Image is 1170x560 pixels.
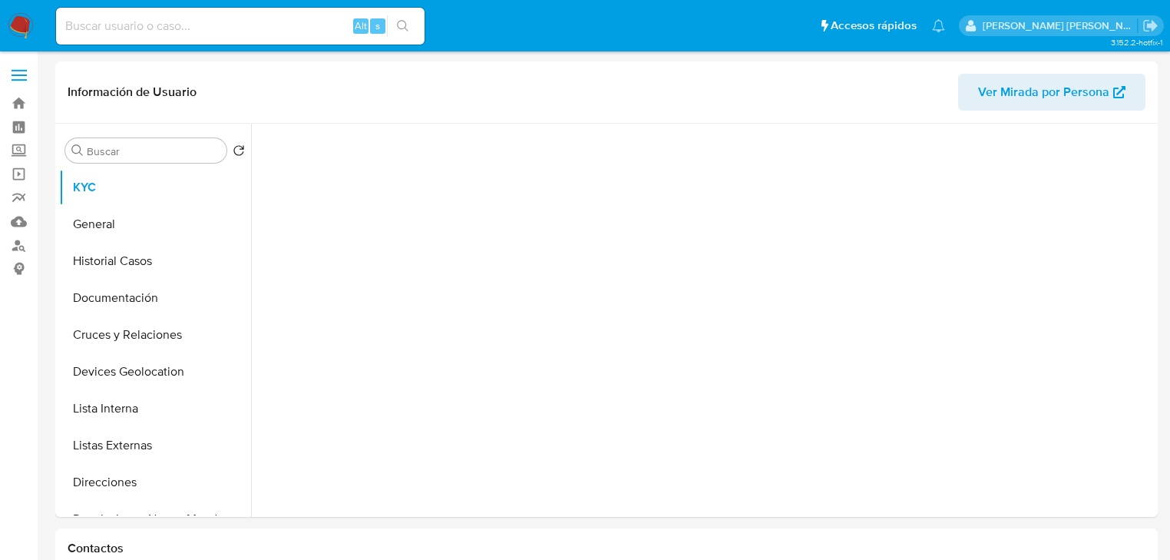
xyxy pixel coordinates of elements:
[59,206,251,243] button: General
[375,18,380,33] span: s
[68,84,197,100] h1: Información de Usuario
[831,18,917,34] span: Accesos rápidos
[59,169,251,206] button: KYC
[59,501,251,538] button: Restricciones Nuevo Mundo
[59,280,251,316] button: Documentación
[233,144,245,161] button: Volver al orden por defecto
[983,18,1138,33] p: michelleangelica.rodriguez@mercadolibre.com.mx
[1142,18,1158,34] a: Salir
[59,316,251,353] button: Cruces y Relaciones
[978,74,1109,111] span: Ver Mirada por Persona
[958,74,1145,111] button: Ver Mirada por Persona
[59,427,251,464] button: Listas Externas
[355,18,367,33] span: Alt
[87,144,220,158] input: Buscar
[59,464,251,501] button: Direcciones
[68,541,1145,556] h1: Contactos
[59,243,251,280] button: Historial Casos
[56,16,425,36] input: Buscar usuario o caso...
[387,15,418,37] button: search-icon
[71,144,84,157] button: Buscar
[59,390,251,427] button: Lista Interna
[932,19,945,32] a: Notificaciones
[59,353,251,390] button: Devices Geolocation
